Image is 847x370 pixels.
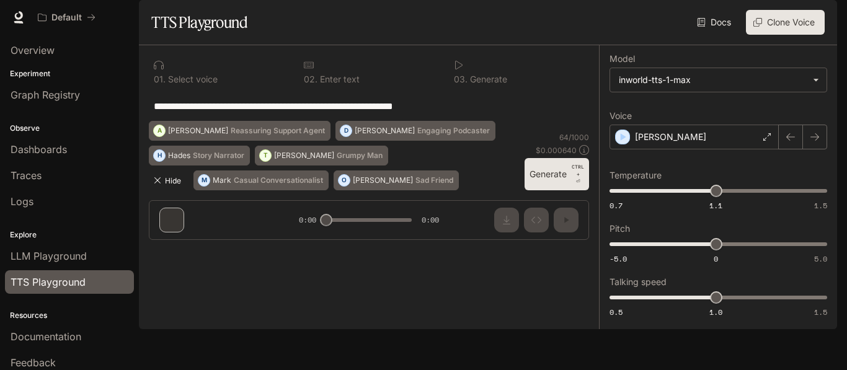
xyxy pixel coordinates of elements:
p: ⏎ [572,163,584,185]
p: CTRL + [572,163,584,178]
p: 0 2 . [304,75,317,84]
p: [PERSON_NAME] [168,127,228,134]
span: 1.0 [709,307,722,317]
span: 5.0 [814,253,827,264]
p: Casual Conversationalist [234,177,323,184]
button: Clone Voice [746,10,825,35]
p: 64 / 1000 [559,132,589,143]
p: [PERSON_NAME] [355,127,415,134]
button: HHadesStory Narrator [149,146,250,165]
p: Generate [468,75,507,84]
p: Temperature [610,171,662,180]
div: T [260,146,271,165]
button: A[PERSON_NAME]Reassuring Support Agent [149,121,330,141]
div: inworld-tts-1-max [610,68,827,92]
p: Hades [168,152,190,159]
span: 1.5 [814,307,827,317]
button: Hide [149,170,188,190]
p: Grumpy Man [337,152,383,159]
h1: TTS Playground [151,10,247,35]
p: Enter text [317,75,360,84]
span: 0.7 [610,200,623,211]
button: All workspaces [32,5,101,30]
span: -5.0 [610,253,627,264]
div: D [340,121,352,141]
span: 0 [714,253,718,264]
p: Mark [213,177,231,184]
p: Engaging Podcaster [417,127,490,134]
div: A [154,121,165,141]
p: Model [610,55,635,63]
p: Voice [610,112,632,120]
p: Sad Friend [415,177,453,184]
p: 0 1 . [154,75,166,84]
span: 0.5 [610,307,623,317]
button: MMarkCasual Conversationalist [193,170,329,190]
p: $ 0.000640 [536,145,577,156]
button: O[PERSON_NAME]Sad Friend [334,170,459,190]
button: D[PERSON_NAME]Engaging Podcaster [335,121,495,141]
button: GenerateCTRL +⏎ [525,158,589,190]
div: inworld-tts-1-max [619,74,807,86]
p: Talking speed [610,278,667,286]
span: 1.1 [709,200,722,211]
div: M [198,170,210,190]
p: Reassuring Support Agent [231,127,325,134]
p: 0 3 . [454,75,468,84]
p: Select voice [166,75,218,84]
p: Pitch [610,224,630,233]
button: T[PERSON_NAME]Grumpy Man [255,146,388,165]
div: H [154,146,165,165]
p: [PERSON_NAME] [635,131,706,143]
span: 1.5 [814,200,827,211]
p: Story Narrator [193,152,244,159]
p: [PERSON_NAME] [274,152,334,159]
p: Default [51,12,82,23]
a: Docs [694,10,736,35]
div: O [339,170,350,190]
p: [PERSON_NAME] [353,177,413,184]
